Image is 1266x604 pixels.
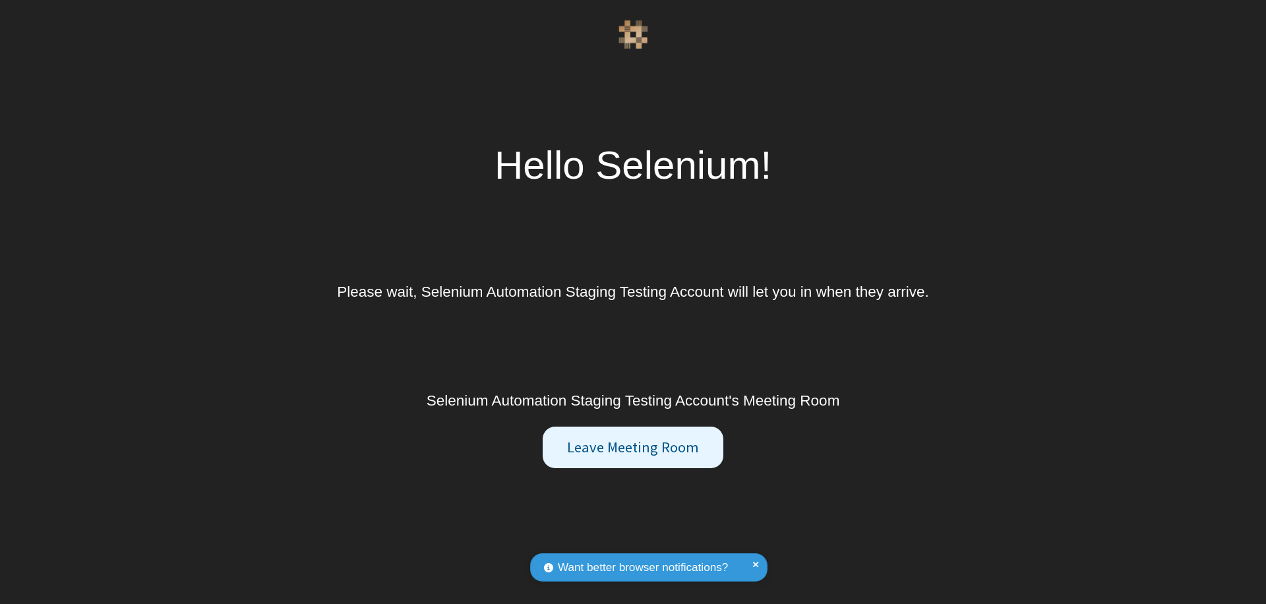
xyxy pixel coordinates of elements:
[543,427,723,469] button: Leave Meeting Room
[427,390,840,412] div: Selenium Automation Staging Testing Account's Meeting Room
[558,559,728,576] span: Want better browser notifications?
[337,281,929,303] div: Please wait, Selenium Automation Staging Testing Account will let you in when they arrive.
[495,136,771,195] div: Hello Selenium!
[618,20,648,49] img: QA Selenium DO NOT DELETE OR CHANGE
